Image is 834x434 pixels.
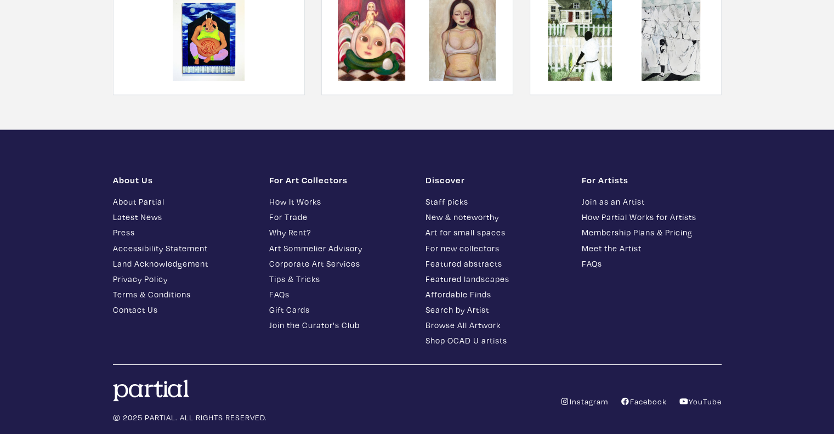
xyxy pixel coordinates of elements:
[269,195,409,207] a: How It Works
[425,334,565,346] a: Shop OCAD U artists
[113,241,253,254] a: Accessibility Statement
[269,226,409,238] a: Why Rent?
[425,288,565,300] a: Affordable Finds
[620,396,667,406] a: Facebook
[425,257,565,269] a: Featured abstracts
[269,288,409,300] a: FAQs
[560,396,608,406] a: Instagram
[582,174,722,185] h1: For Artists
[269,318,409,331] a: Join the Curator's Club
[582,210,722,223] a: How Partial Works for Artists
[582,257,722,269] a: FAQs
[582,241,722,254] a: Meet the Artist
[425,303,565,315] a: Search by Artist
[113,195,253,207] a: About Partial
[425,174,565,185] h1: Discover
[113,257,253,269] a: Land Acknowledgement
[113,272,253,285] a: Privacy Policy
[425,195,565,207] a: Staff picks
[269,174,409,185] h1: For Art Collectors
[269,257,409,269] a: Corporate Art Services
[105,379,417,423] div: © 2025 PARTIAL. ALL RIGHTS RESERVED.
[113,226,253,238] a: Press
[113,303,253,315] a: Contact Us
[679,396,722,406] a: YouTube
[269,210,409,223] a: For Trade
[113,379,190,401] img: logo.svg
[425,318,565,331] a: Browse All Artwork
[113,174,253,185] h1: About Us
[269,241,409,254] a: Art Sommelier Advisory
[582,226,722,238] a: Membership Plans & Pricing
[425,226,565,238] a: Art for small spaces
[269,272,409,285] a: Tips & Tricks
[113,288,253,300] a: Terms & Conditions
[425,210,565,223] a: New & noteworthy
[582,195,722,207] a: Join as an Artist
[425,272,565,285] a: Featured landscapes
[113,210,253,223] a: Latest News
[425,241,565,254] a: For new collectors
[269,303,409,315] a: Gift Cards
